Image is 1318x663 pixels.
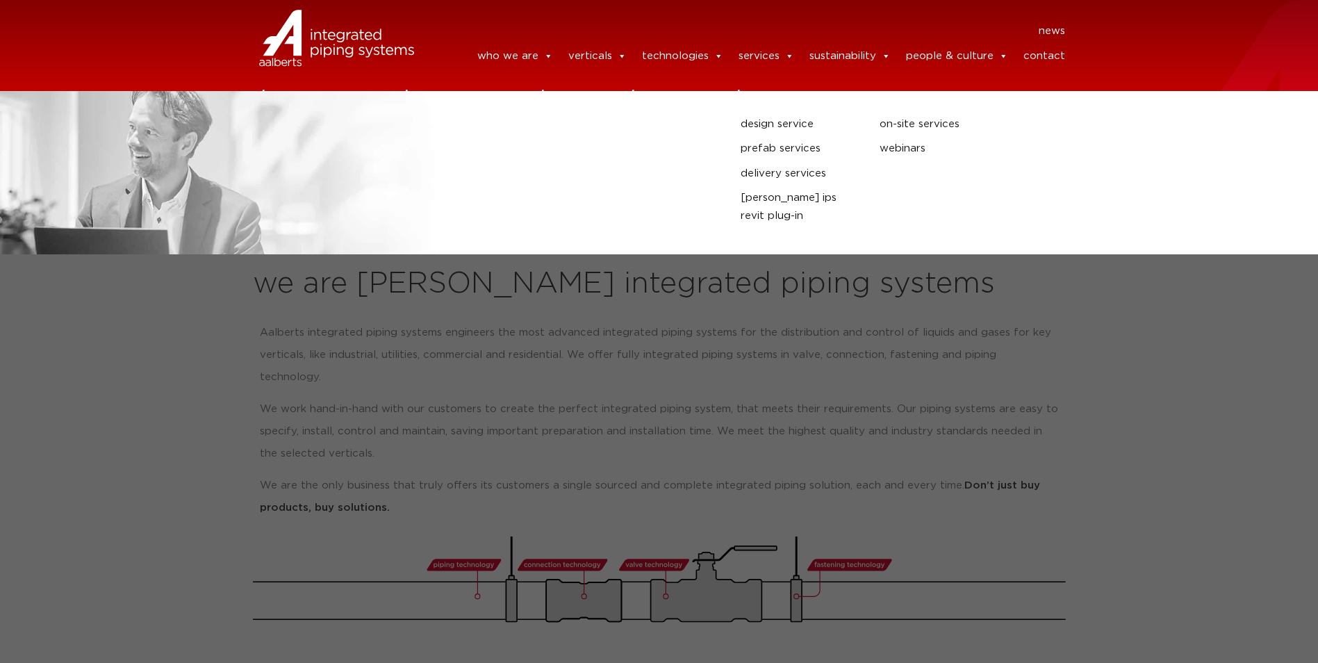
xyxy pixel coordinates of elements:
[435,20,1066,42] nav: Menu
[260,475,1059,519] p: We are the only business that truly offers its customers a single sourced and complete integrated...
[741,189,859,224] a: [PERSON_NAME] IPS Revit plug-in
[906,42,1008,70] a: people & culture
[809,42,891,70] a: sustainability
[741,140,859,158] a: prefab services
[1023,42,1065,70] a: contact
[260,398,1059,465] p: We work hand-in-hand with our customers to create the perfect integrated piping system, that meet...
[253,268,1066,301] h2: we are [PERSON_NAME] integrated piping systems
[477,42,553,70] a: who we are
[260,322,1059,388] p: Aalberts integrated piping systems engineers the most advanced integrated piping systems for the ...
[568,42,627,70] a: verticals
[880,115,998,133] a: on-site services
[739,42,794,70] a: services
[741,115,859,133] a: design service
[642,42,723,70] a: technologies
[741,165,859,183] a: delivery services
[880,140,998,158] a: webinars
[1039,20,1065,42] a: news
